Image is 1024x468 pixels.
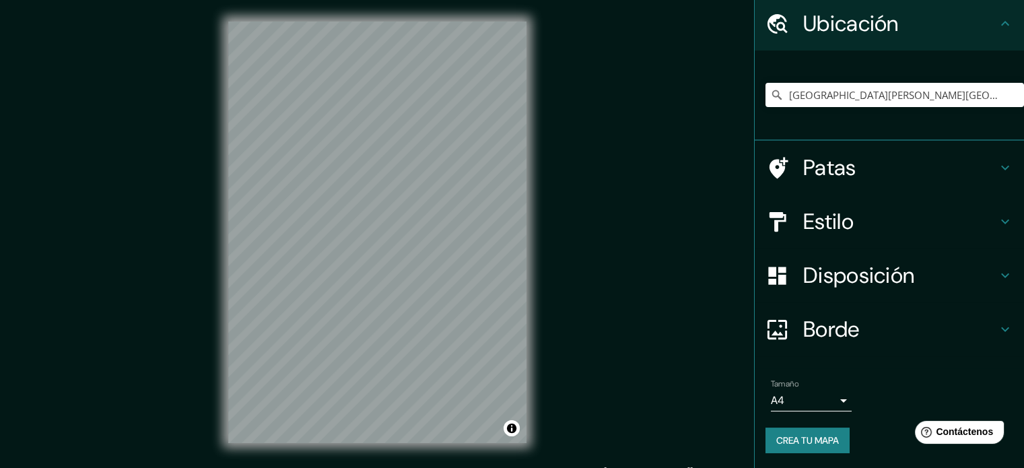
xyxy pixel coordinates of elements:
[771,393,784,407] font: A4
[776,434,839,446] font: Crea tu mapa
[771,390,852,411] div: A4
[504,420,520,436] button: Activar o desactivar atribución
[803,261,914,290] font: Disposición
[755,248,1024,302] div: Disposición
[803,154,856,182] font: Patas
[771,378,798,389] font: Tamaño
[755,302,1024,356] div: Borde
[803,9,899,38] font: Ubicación
[803,207,854,236] font: Estilo
[803,315,860,343] font: Borde
[904,415,1009,453] iframe: Lanzador de widgets de ayuda
[755,141,1024,195] div: Patas
[765,428,850,453] button: Crea tu mapa
[228,22,526,443] canvas: Mapa
[755,195,1024,248] div: Estilo
[765,83,1024,107] input: Elige tu ciudad o zona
